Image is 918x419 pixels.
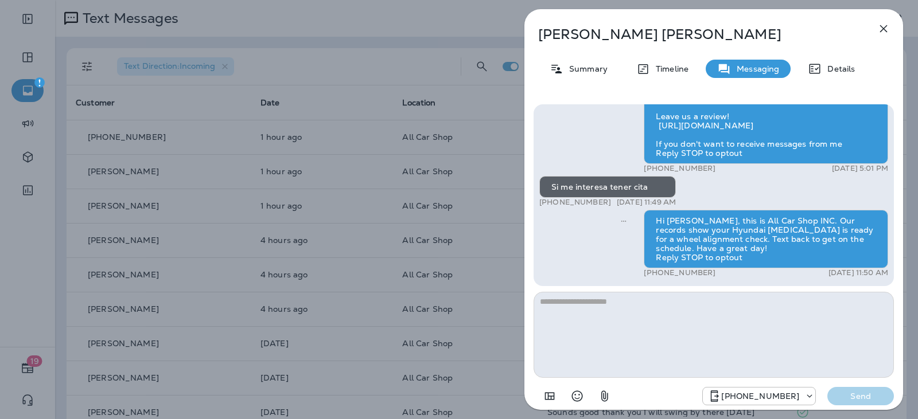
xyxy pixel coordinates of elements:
[650,64,688,73] p: Timeline
[822,64,855,73] p: Details
[644,50,888,164] div: Hello [PERSON_NAME], Hope all is well! This is [PERSON_NAME] from All Car Shop INC. I wanted to r...
[832,164,888,173] p: [DATE] 5:01 PM
[621,215,627,225] span: Sent
[703,389,815,403] div: +1 (689) 265-4479
[538,385,561,408] button: Add in a premade template
[539,198,611,207] p: [PHONE_NUMBER]
[617,198,676,207] p: [DATE] 11:49 AM
[538,26,851,42] p: [PERSON_NAME] [PERSON_NAME]
[644,268,715,277] p: [PHONE_NUMBER]
[644,210,888,268] div: Hi [PERSON_NAME], this is All Car Shop INC. Our records show your Hyundai [MEDICAL_DATA] is ready...
[566,385,589,408] button: Select an emoji
[828,268,888,277] p: [DATE] 11:50 AM
[644,164,715,173] p: [PHONE_NUMBER]
[731,64,779,73] p: Messaging
[721,391,799,401] p: [PHONE_NUMBER]
[563,64,608,73] p: Summary
[539,176,676,198] div: Si me interesa tener cita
